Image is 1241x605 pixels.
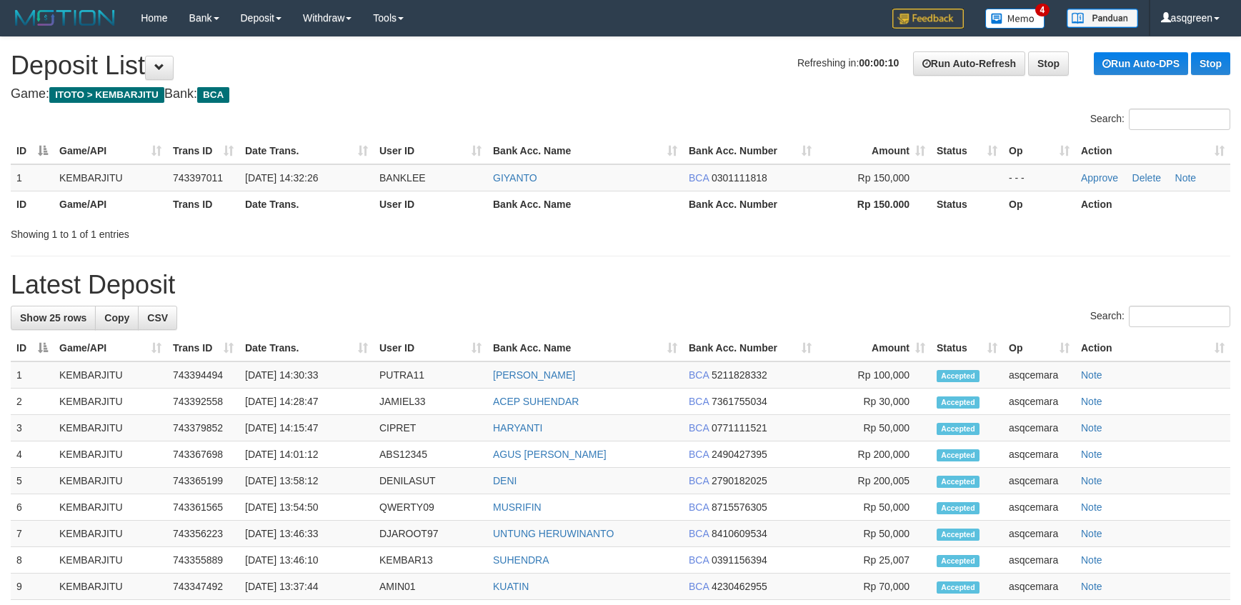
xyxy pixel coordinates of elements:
img: Button%20Memo.svg [985,9,1045,29]
th: Date Trans.: activate to sort column ascending [239,138,374,164]
td: asqcemara [1003,547,1075,574]
th: Date Trans.: activate to sort column ascending [239,335,374,361]
span: BCA [689,475,709,486]
td: Rp 200,000 [817,441,931,468]
th: Amount: activate to sort column ascending [817,138,931,164]
span: Copy 4230462955 to clipboard [712,581,767,592]
td: PUTRA11 [374,361,487,389]
span: BCA [689,172,709,184]
th: Game/API [54,191,167,217]
th: Trans ID: activate to sort column ascending [167,335,239,361]
a: Stop [1028,51,1069,76]
span: Copy [104,312,129,324]
th: Status [931,191,1003,217]
th: User ID [374,191,487,217]
input: Search: [1129,306,1230,327]
td: Rp 50,000 [817,494,931,521]
a: Show 25 rows [11,306,96,330]
label: Search: [1090,109,1230,130]
td: [DATE] 14:30:33 [239,361,374,389]
td: 8 [11,547,54,574]
td: 743392558 [167,389,239,415]
td: ABS12345 [374,441,487,468]
th: ID [11,191,54,217]
a: MUSRIFIN [493,501,542,513]
a: AGUS [PERSON_NAME] [493,449,607,460]
a: Stop [1191,52,1230,75]
td: asqcemara [1003,574,1075,600]
input: Search: [1129,109,1230,130]
td: KEMBARJITU [54,574,167,600]
span: 4 [1035,4,1050,16]
span: Copy 8410609534 to clipboard [712,528,767,539]
td: [DATE] 13:37:44 [239,574,374,600]
td: 6 [11,494,54,521]
span: Copy 0301111818 to clipboard [712,172,767,184]
td: KEMBAR13 [374,547,487,574]
span: BCA [689,554,709,566]
span: Refreshing in: [797,57,899,69]
a: [PERSON_NAME] [493,369,575,381]
span: BCA [689,528,709,539]
td: KEMBARJITU [54,468,167,494]
span: BCA [689,369,709,381]
a: ACEP SUHENDAR [493,396,579,407]
td: 4 [11,441,54,468]
td: [DATE] 13:54:50 [239,494,374,521]
a: Note [1081,475,1102,486]
span: Copy 0771111521 to clipboard [712,422,767,434]
th: Trans ID: activate to sort column ascending [167,138,239,164]
td: KEMBARJITU [54,389,167,415]
a: Copy [95,306,139,330]
span: Accepted [937,555,980,567]
td: 743367698 [167,441,239,468]
td: [DATE] 14:15:47 [239,415,374,441]
th: User ID: activate to sort column ascending [374,138,487,164]
th: Action: activate to sort column ascending [1075,138,1230,164]
span: Accepted [937,449,980,461]
td: DENILASUT [374,468,487,494]
th: Status: activate to sort column ascending [931,138,1003,164]
h1: Latest Deposit [11,271,1230,299]
h1: Deposit List [11,51,1230,80]
a: GIYANTO [493,172,537,184]
td: 9 [11,574,54,600]
td: asqcemara [1003,494,1075,521]
span: Copy 0391156394 to clipboard [712,554,767,566]
td: KEMBARJITU [54,521,167,547]
span: BCA [689,581,709,592]
td: Rp 100,000 [817,361,931,389]
td: 743356223 [167,521,239,547]
span: [DATE] 14:32:26 [245,172,318,184]
span: Copy 2790182025 to clipboard [712,475,767,486]
span: Copy 8715576305 to clipboard [712,501,767,513]
th: Game/API: activate to sort column ascending [54,138,167,164]
div: Showing 1 to 1 of 1 entries [11,221,507,241]
th: ID: activate to sort column descending [11,138,54,164]
a: Note [1081,369,1102,381]
td: Rp 25,007 [817,547,931,574]
a: Note [1081,422,1102,434]
th: ID: activate to sort column descending [11,335,54,361]
td: KEMBARJITU [54,164,167,191]
td: KEMBARJITU [54,494,167,521]
td: [DATE] 14:01:12 [239,441,374,468]
span: Rp 150,000 [858,172,909,184]
a: Note [1081,449,1102,460]
a: Note [1081,501,1102,513]
a: Note [1081,554,1102,566]
td: 743361565 [167,494,239,521]
th: Rp 150.000 [817,191,931,217]
th: Bank Acc. Number: activate to sort column ascending [683,138,817,164]
td: asqcemara [1003,441,1075,468]
img: Feedback.jpg [892,9,964,29]
th: Op [1003,191,1075,217]
td: asqcemara [1003,468,1075,494]
td: 743347492 [167,574,239,600]
a: HARYANTI [493,422,543,434]
a: Delete [1132,172,1161,184]
span: Copy 2490427395 to clipboard [712,449,767,460]
th: Game/API: activate to sort column ascending [54,335,167,361]
td: [DATE] 13:46:33 [239,521,374,547]
img: MOTION_logo.png [11,7,119,29]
